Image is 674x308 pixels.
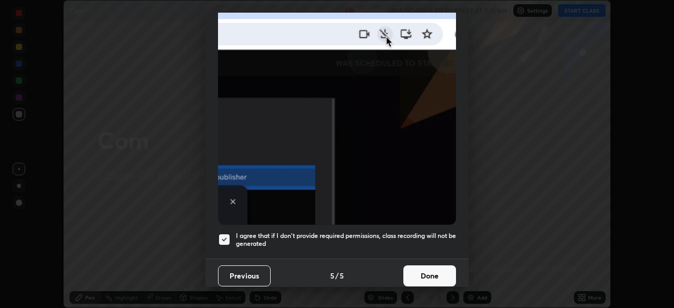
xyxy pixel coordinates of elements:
[403,265,456,286] button: Done
[335,270,339,281] h4: /
[340,270,344,281] h4: 5
[236,232,456,248] h5: I agree that if I don't provide required permissions, class recording will not be generated
[330,270,334,281] h4: 5
[218,265,271,286] button: Previous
